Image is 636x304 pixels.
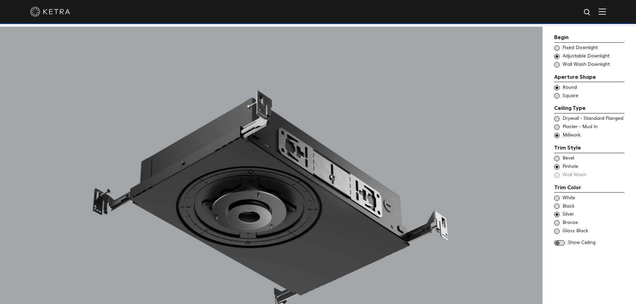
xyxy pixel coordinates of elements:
[563,155,624,162] span: Bevel
[568,240,624,246] span: Show Ceiling
[599,8,606,15] img: Hamburger%20Nav.svg
[563,228,624,235] span: Gloss Black
[30,7,70,17] img: ketra-logo-2019-white
[554,33,624,43] div: Begin
[583,8,592,17] img: search icon
[563,53,624,60] span: Adjustable Downlight
[563,164,624,170] span: Pinhole
[563,115,624,122] span: Drywall - Standard Flanged
[563,195,624,202] span: White
[554,73,624,82] div: Aperture Shape
[554,184,624,193] div: Trim Color
[563,211,624,218] span: Silver
[563,61,624,68] span: Wall Wash Downlight
[563,220,624,226] span: Bronze
[554,144,624,153] div: Trim Style
[563,203,624,210] span: Black
[563,93,624,99] span: Square
[563,124,624,130] span: Plaster - Mud In
[563,45,624,51] span: Fixed Downlight
[563,84,624,91] span: Round
[554,104,624,113] div: Ceiling Type
[563,132,624,139] span: Millwork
